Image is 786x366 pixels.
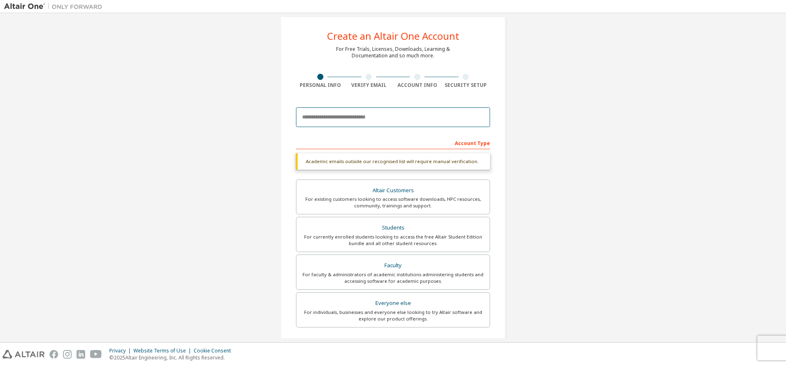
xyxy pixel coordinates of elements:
div: Website Terms of Use [133,348,194,354]
img: Altair One [4,2,106,11]
div: Everyone else [301,298,485,309]
img: instagram.svg [63,350,72,359]
div: For Free Trials, Licenses, Downloads, Learning & Documentation and so much more. [336,46,450,59]
img: facebook.svg [50,350,58,359]
div: Create an Altair One Account [327,31,459,41]
div: Faculty [301,260,485,271]
img: youtube.svg [90,350,102,359]
img: linkedin.svg [77,350,85,359]
div: Account Info [393,82,442,89]
div: Cookie Consent [194,348,236,354]
div: Academic emails outside our recognised list will require manual verification. [296,153,490,170]
div: Privacy [109,348,133,354]
div: Altair Customers [301,185,485,196]
img: altair_logo.svg [2,350,45,359]
div: Account Type [296,136,490,149]
div: For faculty & administrators of academic institutions administering students and accessing softwa... [301,271,485,284]
div: For existing customers looking to access software downloads, HPC resources, community, trainings ... [301,196,485,209]
div: Students [301,222,485,234]
div: For currently enrolled students looking to access the free Altair Student Edition bundle and all ... [301,234,485,247]
div: Security Setup [442,82,490,89]
div: Personal Info [296,82,345,89]
p: © 2025 Altair Engineering, Inc. All Rights Reserved. [109,354,236,361]
div: Verify Email [345,82,393,89]
div: For individuals, businesses and everyone else looking to try Altair software and explore our prod... [301,309,485,322]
